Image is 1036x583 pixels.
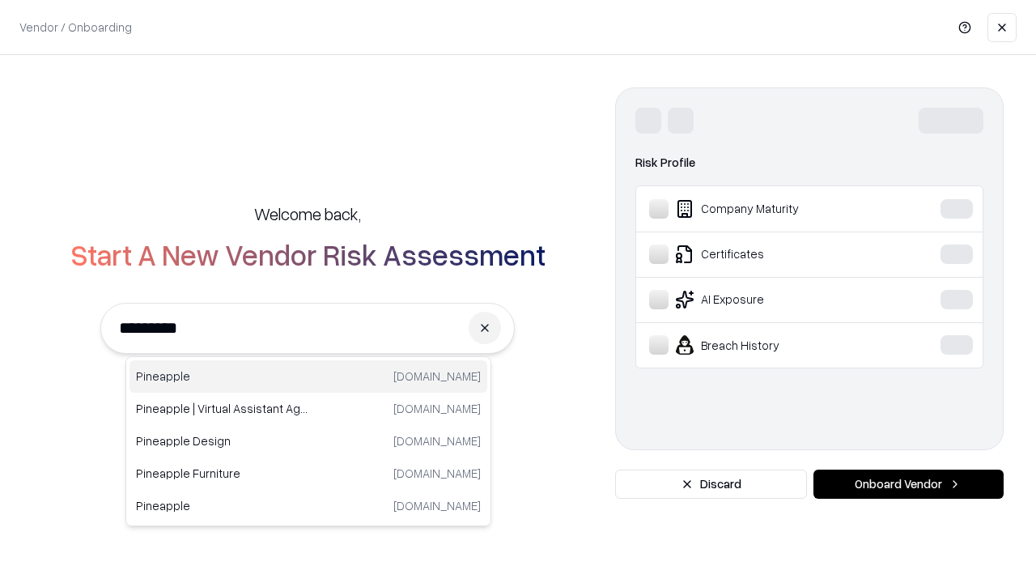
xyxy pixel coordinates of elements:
[393,465,481,482] p: [DOMAIN_NAME]
[19,19,132,36] p: Vendor / Onboarding
[649,199,891,219] div: Company Maturity
[393,432,481,449] p: [DOMAIN_NAME]
[136,400,308,417] p: Pineapple | Virtual Assistant Agency
[649,335,891,355] div: Breach History
[136,368,308,385] p: Pineapple
[254,202,361,225] h5: Welcome back,
[136,432,308,449] p: Pineapple Design
[635,153,983,172] div: Risk Profile
[125,356,491,526] div: Suggestions
[393,400,481,417] p: [DOMAIN_NAME]
[136,497,308,514] p: Pineapple
[393,497,481,514] p: [DOMAIN_NAME]
[136,465,308,482] p: Pineapple Furniture
[649,245,891,264] div: Certificates
[393,368,481,385] p: [DOMAIN_NAME]
[649,290,891,309] div: AI Exposure
[615,470,807,499] button: Discard
[813,470,1004,499] button: Onboard Vendor
[70,238,546,270] h2: Start A New Vendor Risk Assessment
